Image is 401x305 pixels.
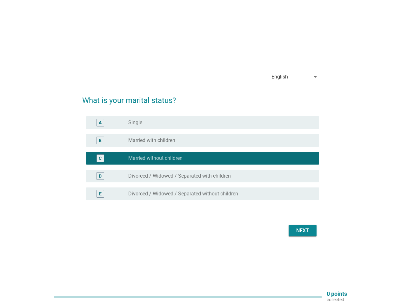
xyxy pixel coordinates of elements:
[128,155,183,161] label: Married without children
[99,173,102,180] div: D
[327,291,347,297] p: 0 points
[128,173,231,179] label: Divorced / Widowed / Separated with children
[82,88,319,106] h2: What is your marital status?
[128,137,175,144] label: Married with children
[327,297,347,302] p: collected
[128,119,142,126] label: Single
[99,119,102,126] div: A
[128,191,238,197] label: Divorced / Widowed / Separated without children
[99,137,102,144] div: B
[271,74,288,80] div: English
[294,227,311,234] div: Next
[289,225,317,236] button: Next
[311,73,319,81] i: arrow_drop_down
[99,191,102,197] div: E
[99,155,102,162] div: C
